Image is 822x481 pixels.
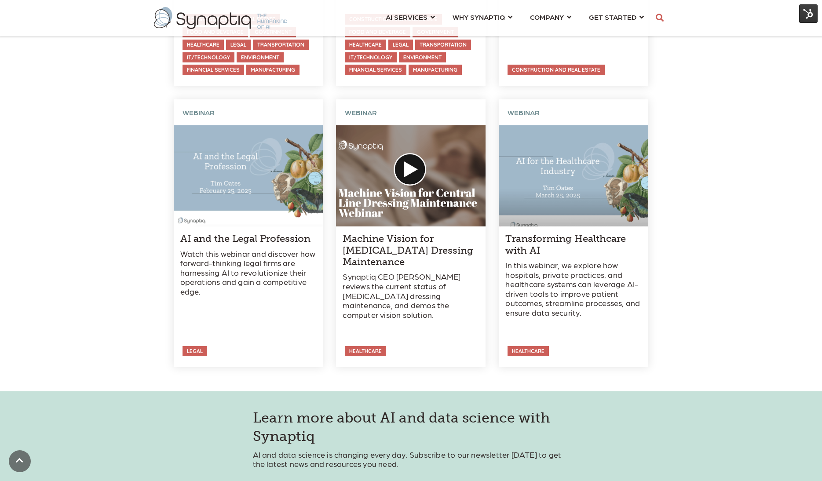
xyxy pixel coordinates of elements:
[386,11,427,23] span: AI SERVICES
[530,9,571,25] a: COMPANY
[253,450,570,469] p: AI and data science is changing every day. Subscribe to our newsletter [DATE] to get the latest n...
[589,9,644,25] a: GET STARTED
[799,4,818,23] img: HubSpot Tools Menu Toggle
[377,2,653,34] nav: menu
[589,11,636,23] span: GET STARTED
[253,409,570,445] h3: Learn more about AI and data science with Synaptiq
[453,11,505,23] span: WHY SYNAPTIQ
[530,11,564,23] span: COMPANY
[154,7,287,29] img: synaptiq logo-2
[386,9,435,25] a: AI SERVICES
[453,9,512,25] a: WHY SYNAPTIQ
